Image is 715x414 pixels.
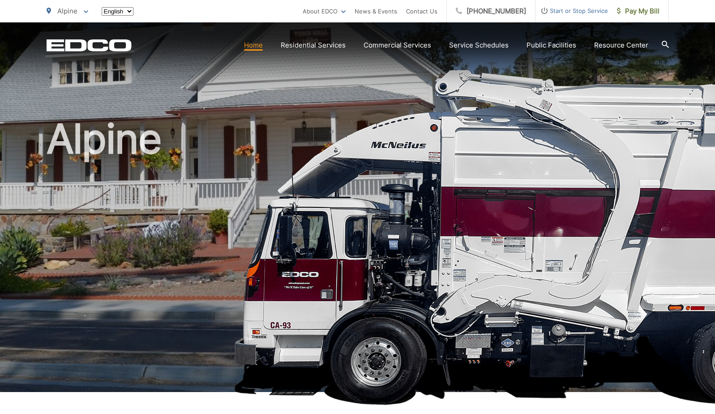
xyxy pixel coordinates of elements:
[303,6,346,17] a: About EDCO
[47,39,132,52] a: EDCD logo. Return to the homepage.
[281,40,346,51] a: Residential Services
[617,6,659,17] span: Pay My Bill
[594,40,648,51] a: Resource Center
[102,7,133,16] select: Select a language
[244,40,263,51] a: Home
[364,40,431,51] a: Commercial Services
[406,6,437,17] a: Contact Us
[449,40,509,51] a: Service Schedules
[355,6,397,17] a: News & Events
[57,7,77,15] span: Alpine
[47,116,669,400] h1: Alpine
[527,40,576,51] a: Public Facilities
